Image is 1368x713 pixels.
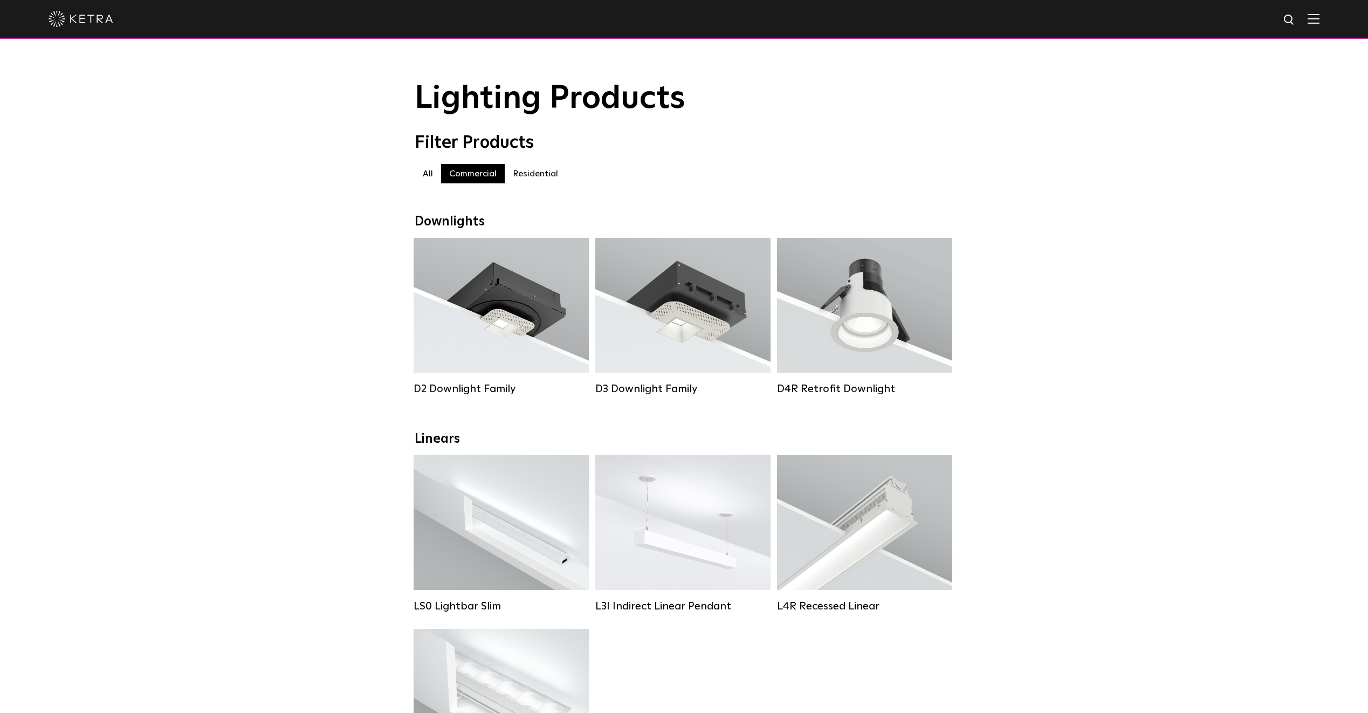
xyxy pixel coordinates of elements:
img: ketra-logo-2019-white [49,11,113,27]
img: search icon [1283,13,1296,27]
div: Downlights [415,214,954,230]
label: Residential [505,164,566,183]
div: L3I Indirect Linear Pendant [595,600,771,613]
div: D3 Downlight Family [595,382,771,395]
a: D3 Downlight Family Lumen Output:700 / 900 / 1100Colors:White / Black / Silver / Bronze / Paintab... [595,238,771,395]
a: L4R Recessed Linear Lumen Output:400 / 600 / 800 / 1000Colors:White / BlackControl:Lutron Clear C... [777,455,952,613]
label: All [415,164,441,183]
a: LS0 Lightbar Slim Lumen Output:200 / 350Colors:White / BlackControl:X96 Controller [414,455,589,613]
a: L3I Indirect Linear Pendant Lumen Output:400 / 600 / 800 / 1000Housing Colors:White / BlackContro... [595,455,771,613]
div: L4R Recessed Linear [777,600,952,613]
img: Hamburger%20Nav.svg [1308,13,1319,24]
div: D4R Retrofit Downlight [777,382,952,395]
a: D2 Downlight Family Lumen Output:1200Colors:White / Black / Gloss Black / Silver / Bronze / Silve... [414,238,589,395]
label: Commercial [441,164,505,183]
span: Lighting Products [415,83,685,115]
div: D2 Downlight Family [414,382,589,395]
a: D4R Retrofit Downlight Lumen Output:800Colors:White / BlackBeam Angles:15° / 25° / 40° / 60°Watta... [777,238,952,395]
div: Linears [415,431,954,447]
div: LS0 Lightbar Slim [414,600,589,613]
div: Filter Products [415,133,954,153]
